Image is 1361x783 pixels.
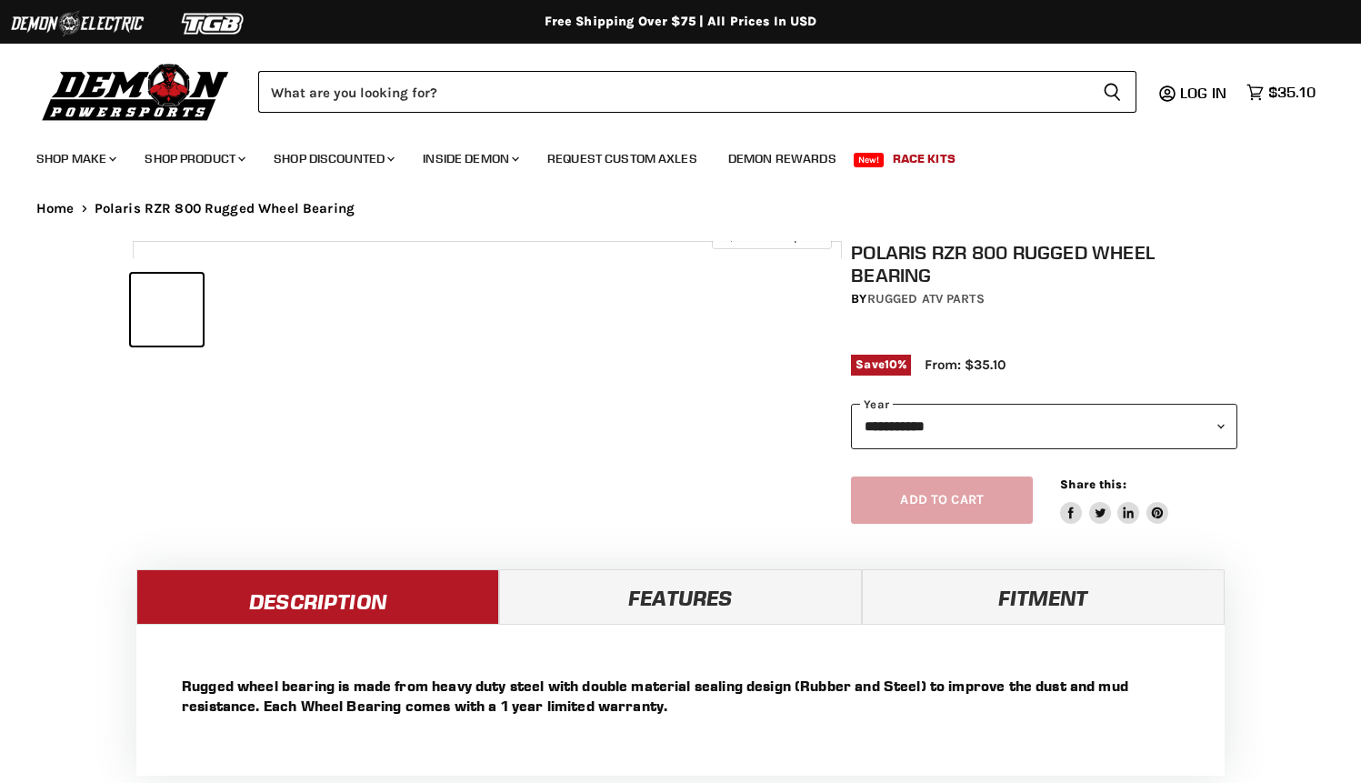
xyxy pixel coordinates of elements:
[36,59,235,124] img: Demon Powersports
[9,6,145,41] img: Demon Electric Logo 2
[208,274,280,346] button: IMAGE thumbnail
[131,274,203,346] button: Polaris RZR 800 Rugged Wheel Bearing thumbnail
[715,140,850,177] a: Demon Rewards
[23,133,1311,177] ul: Main menu
[258,71,1136,113] form: Product
[136,569,499,624] a: Description
[1060,477,1168,525] aside: Share this:
[854,153,885,167] span: New!
[1268,84,1316,101] span: $35.10
[260,140,405,177] a: Shop Discounted
[851,404,1237,448] select: year
[145,6,282,41] img: TGB Logo 2
[95,201,355,216] span: Polaris RZR 800 Rugged Wheel Bearing
[862,569,1225,624] a: Fitment
[851,289,1237,309] div: by
[131,140,256,177] a: Shop Product
[867,291,985,306] a: Rugged ATV Parts
[721,229,822,243] span: Click to expand
[851,355,911,375] span: Save %
[925,356,1006,373] span: From: $35.10
[258,71,1088,113] input: Search
[1172,85,1237,101] a: Log in
[23,140,127,177] a: Shop Make
[409,140,530,177] a: Inside Demon
[1237,79,1325,105] a: $35.10
[885,357,897,371] span: 10
[1088,71,1136,113] button: Search
[182,676,1179,716] p: Rugged wheel bearing is made from heavy duty steel with double material sealing design (Rubber an...
[499,569,862,624] a: Features
[879,140,969,177] a: Race Kits
[851,241,1237,286] h1: Polaris RZR 800 Rugged Wheel Bearing
[1180,84,1226,102] span: Log in
[534,140,711,177] a: Request Custom Axles
[36,201,75,216] a: Home
[1060,477,1126,491] span: Share this:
